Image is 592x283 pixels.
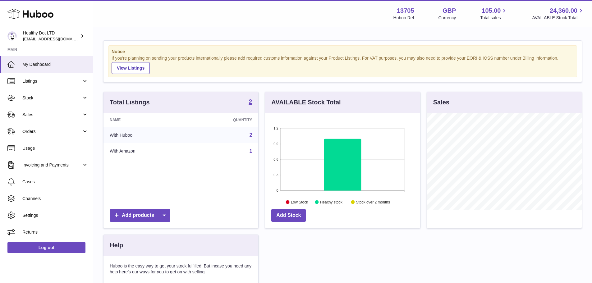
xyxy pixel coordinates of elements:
img: internalAdmin-13705@internal.huboo.com [7,31,17,41]
span: Listings [22,78,82,84]
a: 1 [249,148,252,154]
text: Stock over 2 months [356,200,390,204]
span: Sales [22,112,82,118]
div: If you're planning on sending your products internationally please add required customs informati... [112,55,574,74]
h3: Sales [433,98,449,107]
span: Settings [22,212,88,218]
span: Orders [22,129,82,135]
td: With Huboo [103,127,188,143]
strong: Notice [112,49,574,55]
span: Usage [22,145,88,151]
a: 24,360.00 AVAILABLE Stock Total [532,7,585,21]
h3: Help [110,241,123,249]
span: Total sales [480,15,508,21]
th: Name [103,113,188,127]
span: Stock [22,95,82,101]
a: Log out [7,242,85,253]
strong: 13705 [397,7,414,15]
p: Huboo is the easy way to get your stock fulfilled. But incase you need any help here's our ways f... [110,263,252,275]
span: 24,360.00 [550,7,577,15]
div: Healthy Dot LTD [23,30,79,42]
span: Channels [22,196,88,202]
a: View Listings [112,62,150,74]
a: 2 [249,132,252,138]
span: My Dashboard [22,62,88,67]
h3: AVAILABLE Stock Total [271,98,341,107]
span: 105.00 [482,7,501,15]
div: Currency [438,15,456,21]
a: 2 [249,98,252,106]
td: With Amazon [103,143,188,159]
h3: Total Listings [110,98,150,107]
text: 0.9 [274,142,278,146]
span: Returns [22,229,88,235]
span: AVAILABLE Stock Total [532,15,585,21]
div: Huboo Ref [393,15,414,21]
a: Add products [110,209,170,222]
text: Healthy stock [320,200,343,204]
a: 105.00 Total sales [480,7,508,21]
strong: 2 [249,98,252,105]
text: 0.3 [274,173,278,177]
text: 0.6 [274,157,278,161]
text: 0 [277,189,278,192]
th: Quantity [188,113,259,127]
span: [EMAIL_ADDRESS][DOMAIN_NAME] [23,36,91,41]
a: Add Stock [271,209,306,222]
span: Cases [22,179,88,185]
text: 1.2 [274,126,278,130]
text: Low Stock [291,200,308,204]
strong: GBP [443,7,456,15]
span: Invoicing and Payments [22,162,82,168]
